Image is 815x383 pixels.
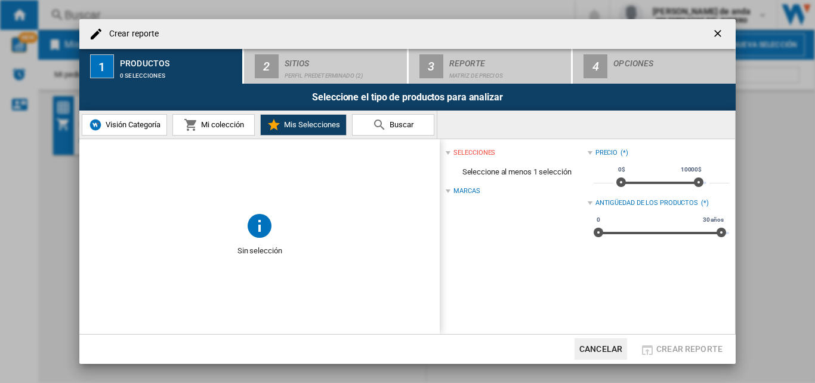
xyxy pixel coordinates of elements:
[244,49,408,84] button: 2 Sitios Perfil predeterminado (2)
[616,165,627,174] span: 0$
[285,66,402,79] div: Perfil predeterminado (2)
[285,54,402,66] div: Sitios
[595,215,602,225] span: 0
[409,49,573,84] button: 3 Reporte Matriz de precios
[575,338,627,360] button: Cancelar
[613,54,731,66] div: Opciones
[712,27,726,42] ng-md-icon: getI18NText('BUTTONS.CLOSE_DIALOG')
[453,186,480,196] div: Marcas
[453,148,495,158] div: selecciones
[120,66,237,79] div: 0 selecciones
[584,54,607,78] div: 4
[79,84,736,111] div: Seleccione el tipo de productos para analizar
[573,49,736,84] button: 4 Opciones
[103,120,160,129] span: Visión Categoría
[387,120,413,129] span: Buscar
[352,114,434,136] button: Buscar
[88,118,103,132] img: wiser-icon-blue.png
[198,120,244,129] span: Mi colección
[79,240,440,262] span: Sin selección
[656,344,723,354] span: Crear reporte
[707,22,731,46] button: getI18NText('BUTTONS.CLOSE_DIALOG')
[595,198,698,208] div: Antigüedad de los productos
[260,114,347,136] button: Mis Selecciones
[679,165,703,174] span: 10000$
[90,54,114,78] div: 1
[120,54,237,66] div: Productos
[82,114,167,136] button: Visión Categoría
[595,148,618,158] div: Precio
[103,28,159,40] h4: Crear reporte
[419,54,443,78] div: 3
[172,114,255,136] button: Mi colección
[79,49,243,84] button: 1 Productos 0 selecciones
[255,54,279,78] div: 2
[637,338,726,360] button: Crear reporte
[701,215,726,225] span: 30 años
[281,120,340,129] span: Mis Selecciones
[449,54,567,66] div: Reporte
[449,66,567,79] div: Matriz de precios
[446,161,587,183] span: Seleccione al menos 1 selección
